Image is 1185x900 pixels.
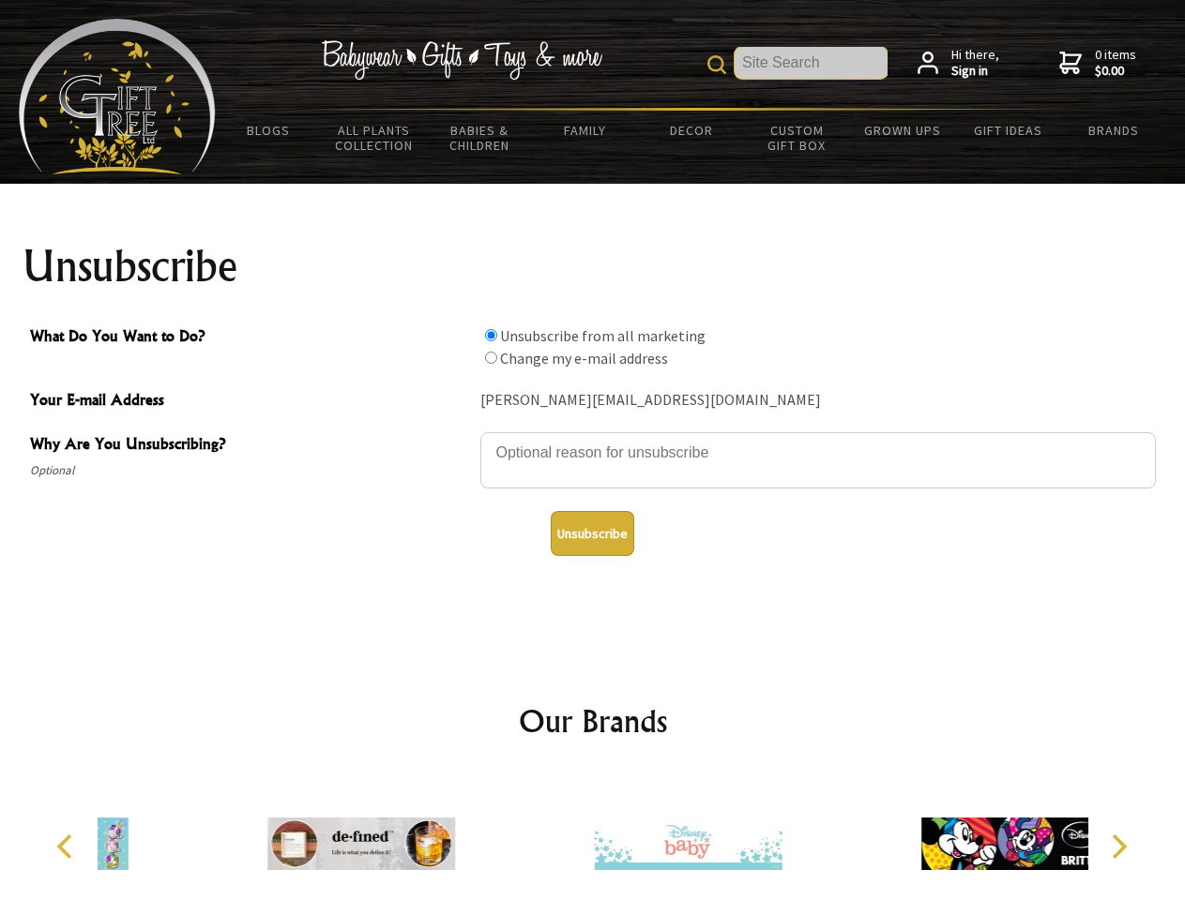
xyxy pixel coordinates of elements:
[533,111,639,150] a: Family
[955,111,1061,150] a: Gift Ideas
[30,459,471,482] span: Optional
[321,40,602,80] img: Babywear - Gifts - Toys & more
[500,326,706,345] label: Unsubscribe from all marketing
[19,19,216,174] img: Babyware - Gifts - Toys and more...
[480,432,1156,488] textarea: Why Are You Unsubscribing?
[322,111,428,165] a: All Plants Collection
[951,63,999,80] strong: Sign in
[707,55,726,74] img: product search
[30,432,471,459] span: Why Are You Unsubscribing?
[918,47,999,80] a: Hi there,Sign in
[849,111,955,150] a: Grown Ups
[427,111,533,165] a: Babies & Children
[38,698,1148,743] h2: Our Brands
[1098,826,1139,867] button: Next
[1061,111,1167,150] a: Brands
[735,47,888,79] input: Site Search
[551,511,634,556] button: Unsubscribe
[951,47,999,80] span: Hi there,
[744,111,850,165] a: Custom Gift Box
[47,826,88,867] button: Previous
[216,111,322,150] a: BLOGS
[1095,46,1136,80] span: 0 items
[485,329,497,341] input: What Do You Want to Do?
[480,386,1156,415] div: [PERSON_NAME][EMAIL_ADDRESS][DOMAIN_NAME]
[1059,47,1136,80] a: 0 items$0.00
[1095,63,1136,80] strong: $0.00
[485,352,497,364] input: What Do You Want to Do?
[30,324,471,352] span: What Do You Want to Do?
[638,111,744,150] a: Decor
[30,388,471,415] span: Your E-mail Address
[500,349,668,367] label: Change my e-mail address
[23,244,1163,289] h1: Unsubscribe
